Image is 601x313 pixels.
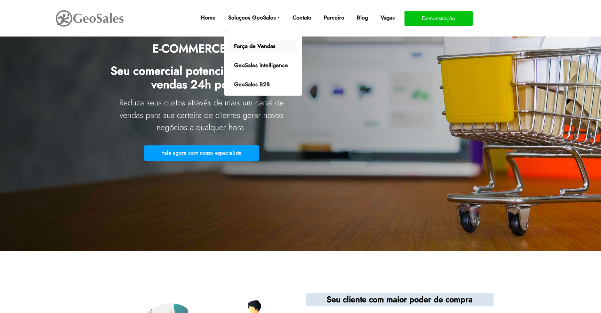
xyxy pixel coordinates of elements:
a: GeoSales B2B [226,79,296,90]
a: Força de Vendas [226,41,296,52]
h2: Seu cliente com maior poder de compra [306,293,494,306]
a: Vagas [378,11,398,25]
h1: E-COMMERCE B2B [107,37,295,59]
h2: Seu comercial potencializando suas vendas 24h por dia [107,59,295,95]
a: Blog [354,11,371,25]
a: Home [198,11,218,25]
a: Parceiro [321,11,347,25]
p: Reduza seus custos através de mais um canal de vendas para sua carteira de clientes gerar novos n... [107,97,295,134]
a: GeoSales intelligence [226,60,296,71]
button: Demonstração [404,11,473,26]
button: Fale agora com nosso especialista [144,145,259,161]
a: Soluçoes GeoSales [225,11,283,25]
img: GeoSales [55,9,125,28]
a: Contato [290,11,314,25]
